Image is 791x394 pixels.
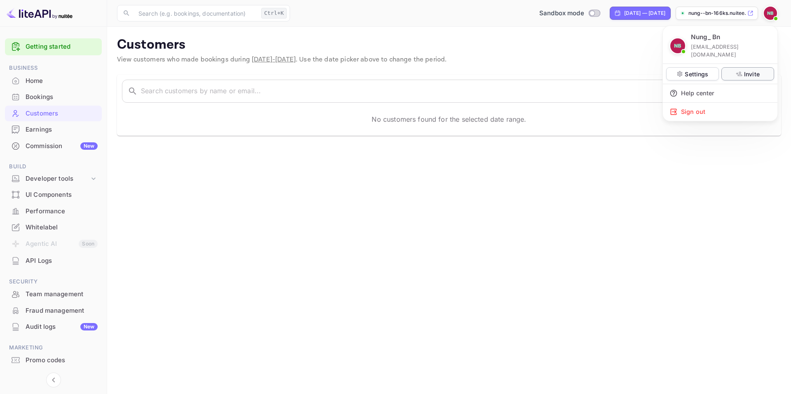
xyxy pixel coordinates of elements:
p: Invite [744,70,760,78]
p: Nung_ Bn [691,33,720,42]
div: Help center [663,84,777,102]
p: Settings [685,70,708,78]
p: [EMAIL_ADDRESS][DOMAIN_NAME] [691,43,771,59]
div: Sign out [663,103,777,121]
img: Nung_ Bn [670,38,685,53]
